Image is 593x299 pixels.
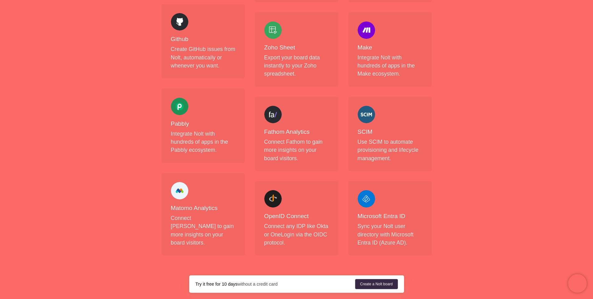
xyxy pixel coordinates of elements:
[264,213,329,220] h4: OpenID Connect
[358,138,422,162] p: Use SCIM to automate provisioning and lifecycle management.
[171,45,236,70] p: Create GitHub issues from Nolt, automatically or whenever you want.
[358,44,422,52] h4: Make
[358,213,422,220] h4: Microsoft Entra ID
[358,222,422,247] p: Sync your Nolt user directory with Microsoft Entra ID (Azure AD).
[195,281,355,287] div: without a credit card
[358,54,422,78] p: Integrate Nolt with hundreds of apps in the Make ecosystem.
[355,279,398,289] a: Create a Nolt board
[171,204,236,212] h4: Matomo Analytics
[264,128,329,136] h4: Fathom Analytics
[264,222,329,247] p: Connect any IDP like Okta or OneLogin via the OIDC protocol.
[264,44,329,52] h4: Zoho Sheet
[358,128,422,136] h4: SCIM
[171,214,236,247] p: Connect [PERSON_NAME] to gain more insights on your board visitors.
[264,138,329,162] p: Connect Fathom to gain more insights on your board visitors.
[264,54,329,78] p: Export your board data instantly to your Zoho spreadsheet.
[171,35,236,43] h4: Github
[568,274,587,293] iframe: Chatra live chat
[171,120,236,128] h4: Pabbly
[195,282,238,287] strong: Try it free for 10 days
[171,130,236,154] p: Integrate Nolt with hundreds of apps in the Pabbly ecosystem.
